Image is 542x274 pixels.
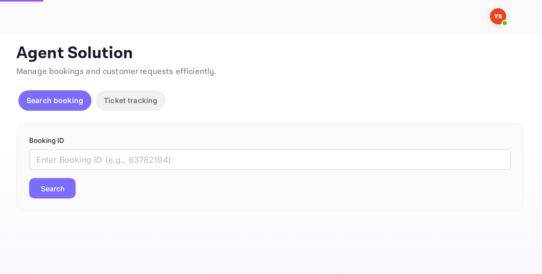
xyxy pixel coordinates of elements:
[29,178,76,198] button: Search
[29,136,511,146] p: Booking ID
[27,95,83,106] p: Search booking
[104,95,157,106] p: Ticket tracking
[16,43,524,64] p: Agent Solution
[16,66,217,77] span: Manage bookings and customer requests efficiently.
[490,8,506,24] img: Yandex Support
[29,150,511,170] input: Enter Booking ID (e.g., 63782194)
